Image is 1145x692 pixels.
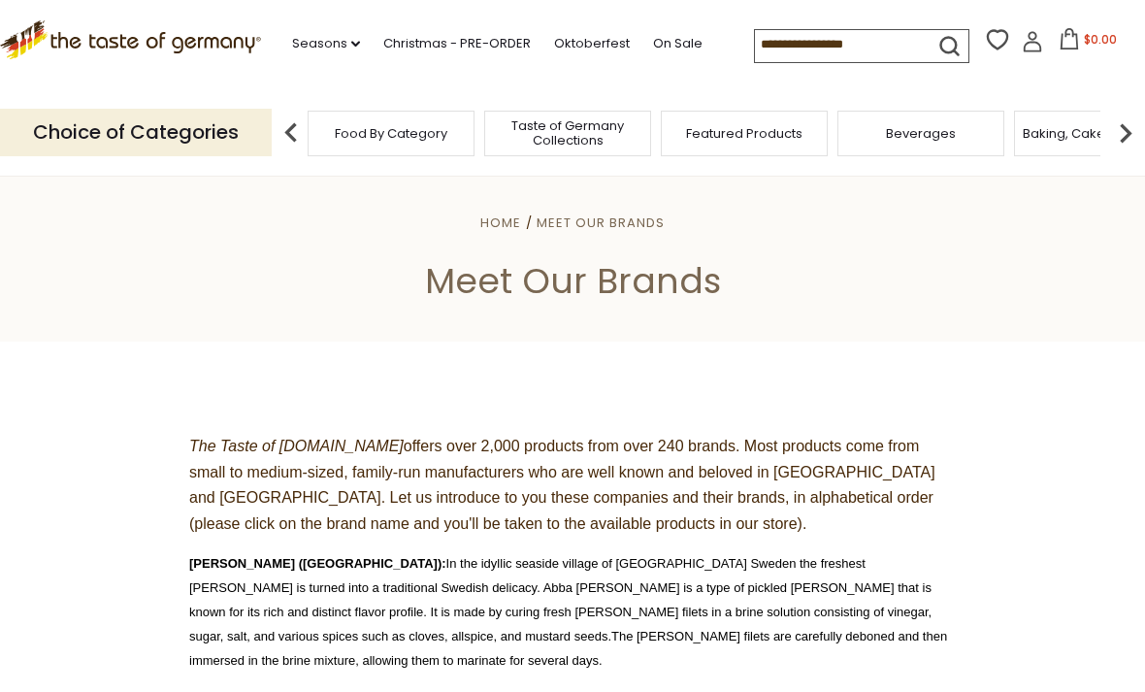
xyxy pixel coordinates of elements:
img: next arrow [1106,114,1145,152]
a: [PERSON_NAME] ([GEOGRAPHIC_DATA]) [189,556,442,571]
a: Featured Products [686,126,802,141]
a: Seasons [292,33,360,54]
span: offers over 2,000 products from over 240 brands. Most products come from small to medium-sized, f... [189,438,935,532]
a: Meet Our Brands [537,214,665,232]
a: : [442,556,445,571]
a: Oktoberfest [554,33,630,54]
a: Beverages [886,126,956,141]
a: Food By Category [335,126,447,141]
span: $0.00 [1084,31,1117,48]
span: In the idyllic seaside village of [GEOGRAPHIC_DATA] Sweden the freshest [PERSON_NAME] is turned i... [189,556,947,668]
h1: Meet Our Brands [60,259,1085,303]
em: The Taste of [DOMAIN_NAME] [189,438,404,454]
img: previous arrow [272,114,311,152]
a: On Sale [653,33,703,54]
a: Christmas - PRE-ORDER [383,33,531,54]
button: $0.00 [1047,28,1129,57]
a: Taste of Germany Collections [490,118,645,148]
a: Home [480,214,521,232]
